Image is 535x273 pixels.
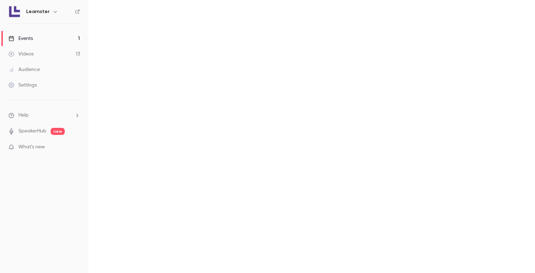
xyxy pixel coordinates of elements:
[26,8,50,15] h6: Learnster
[8,66,40,73] div: Audience
[9,6,20,17] img: Learnster
[18,127,46,135] a: SpeakerHub
[51,128,65,135] span: new
[8,51,34,58] div: Videos
[18,143,45,151] span: What's new
[8,112,80,119] li: help-dropdown-opener
[8,35,33,42] div: Events
[18,112,29,119] span: Help
[8,82,37,89] div: Settings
